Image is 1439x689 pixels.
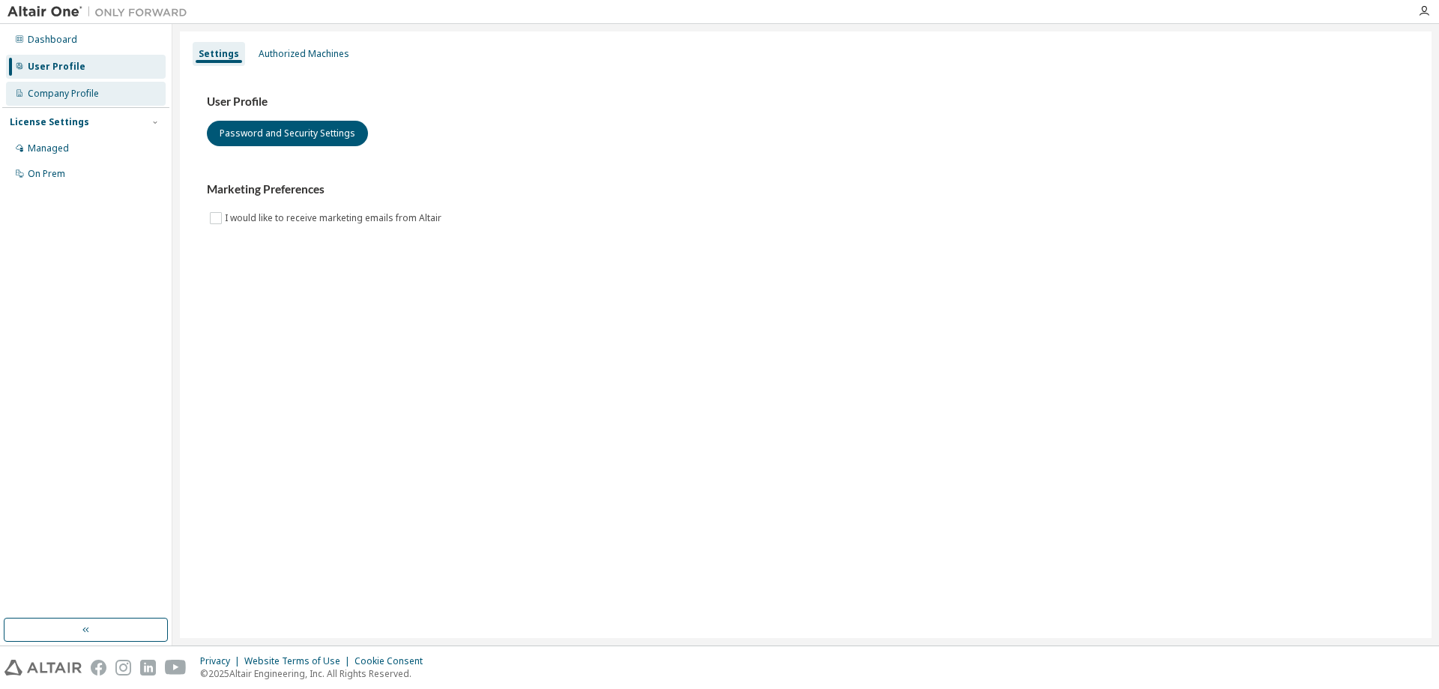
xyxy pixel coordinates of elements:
div: Website Terms of Use [244,655,355,667]
div: Company Profile [28,88,99,100]
div: User Profile [28,61,85,73]
div: Dashboard [28,34,77,46]
p: © 2025 Altair Engineering, Inc. All Rights Reserved. [200,667,432,680]
div: License Settings [10,116,89,128]
img: altair_logo.svg [4,660,82,676]
img: instagram.svg [115,660,131,676]
img: facebook.svg [91,660,106,676]
h3: User Profile [207,94,1405,109]
div: Authorized Machines [259,48,349,60]
div: Cookie Consent [355,655,432,667]
h3: Marketing Preferences [207,182,1405,197]
div: On Prem [28,168,65,180]
button: Password and Security Settings [207,121,368,146]
label: I would like to receive marketing emails from Altair [225,209,444,227]
div: Managed [28,142,69,154]
img: Altair One [7,4,195,19]
div: Settings [199,48,239,60]
img: youtube.svg [165,660,187,676]
img: linkedin.svg [140,660,156,676]
div: Privacy [200,655,244,667]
